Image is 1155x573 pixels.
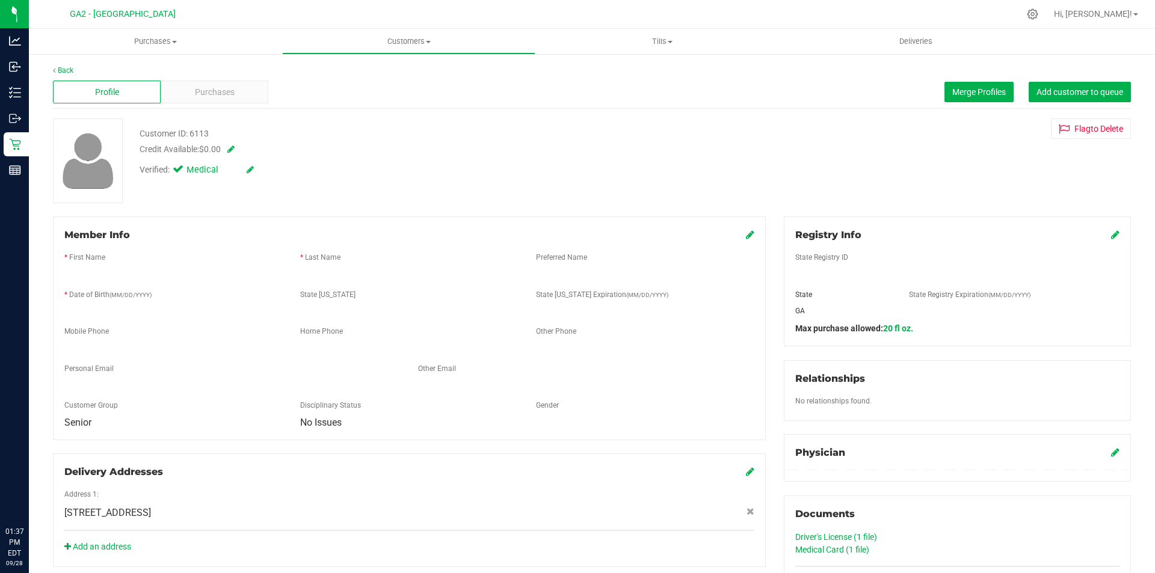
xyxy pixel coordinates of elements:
[9,87,21,99] inline-svg: Inventory
[1029,82,1131,102] button: Add customer to queue
[1051,118,1131,139] button: Flagto Delete
[305,252,340,263] label: Last Name
[186,164,235,177] span: Medical
[795,545,869,554] a: Medical Card (1 file)
[418,363,456,374] label: Other Email
[140,127,209,140] div: Customer ID: 6113
[64,229,130,241] span: Member Info
[29,36,282,47] span: Purchases
[64,542,131,551] a: Add an address
[795,373,865,384] span: Relationships
[883,323,913,333] span: 20 fl oz.
[795,229,861,241] span: Registry Info
[944,82,1014,102] button: Merge Profiles
[909,289,1030,300] label: State Registry Expiration
[64,326,109,337] label: Mobile Phone
[536,326,576,337] label: Other Phone
[795,447,845,458] span: Physician
[9,164,21,176] inline-svg: Reports
[795,252,848,263] label: State Registry ID
[789,29,1043,54] a: Deliveries
[536,252,587,263] label: Preferred Name
[69,252,105,263] label: First Name
[300,400,361,411] label: Disciplinary Status
[9,112,21,124] inline-svg: Outbound
[64,400,118,411] label: Customer Group
[536,400,559,411] label: Gender
[9,138,21,150] inline-svg: Retail
[626,292,668,298] span: (MM/DD/YYYY)
[199,144,221,154] span: $0.00
[300,289,356,300] label: State [US_STATE]
[300,417,342,428] span: No Issues
[69,289,152,300] label: Date of Birth
[64,506,151,520] span: [STREET_ADDRESS]
[9,35,21,47] inline-svg: Analytics
[95,86,119,99] span: Profile
[795,508,855,519] span: Documents
[9,61,21,73] inline-svg: Inbound
[795,532,877,542] a: Driver's License (1 file)
[795,396,872,406] label: No relationships found.
[786,289,901,300] div: State
[535,29,789,54] a: Tills
[140,164,254,177] div: Verified:
[536,36,788,47] span: Tills
[300,326,343,337] label: Home Phone
[282,29,535,54] a: Customers
[64,417,91,428] span: Senior
[57,130,120,192] img: user-icon.png
[1036,87,1123,97] span: Add customer to queue
[70,9,176,19] span: GA2 - [GEOGRAPHIC_DATA]
[786,305,901,316] div: GA
[795,323,913,333] span: Max purchase allowed:
[5,526,23,559] p: 01:37 PM EDT
[109,292,152,298] span: (MM/DD/YYYY)
[536,289,668,300] label: State [US_STATE] Expiration
[883,36,949,47] span: Deliveries
[1025,8,1040,20] div: Manage settings
[283,36,535,47] span: Customers
[64,363,114,374] label: Personal Email
[195,86,235,99] span: Purchases
[64,489,99,500] label: Address 1:
[952,87,1006,97] span: Merge Profiles
[53,66,73,75] a: Back
[29,29,282,54] a: Purchases
[64,466,163,477] span: Delivery Addresses
[5,559,23,568] p: 09/28
[1054,9,1132,19] span: Hi, [PERSON_NAME]!
[988,292,1030,298] span: (MM/DD/YYYY)
[12,477,48,513] iframe: Resource center
[140,143,670,156] div: Credit Available:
